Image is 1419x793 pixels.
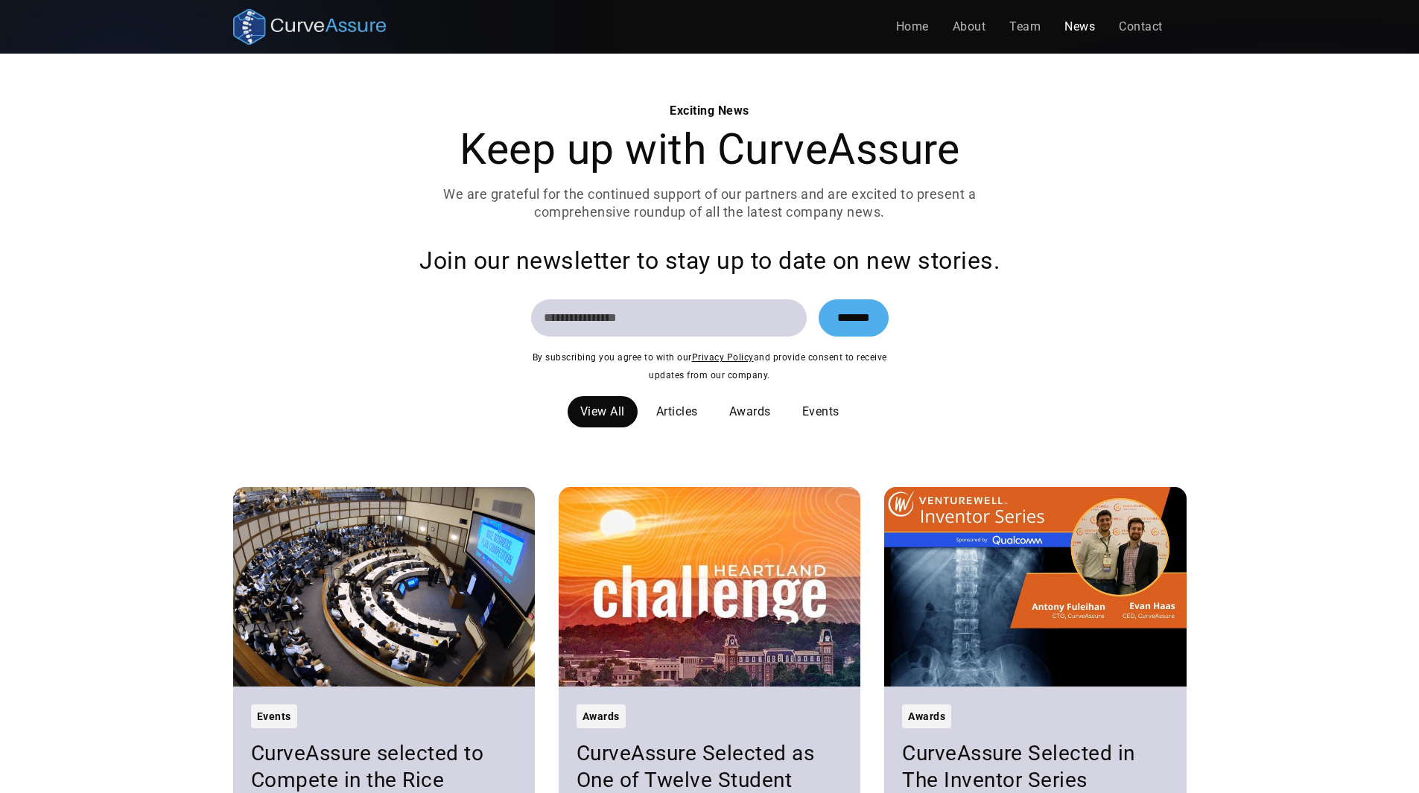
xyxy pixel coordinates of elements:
[580,403,625,421] div: View All
[424,102,996,120] div: Exciting News
[717,396,784,427] a: Awards
[802,403,839,421] div: Events
[908,707,945,725] div: Awards
[233,9,387,45] a: home
[531,299,889,337] form: Email Form
[692,352,754,363] a: Privacy Policy
[1107,12,1175,42] a: Contact
[729,403,771,421] div: Awards
[568,396,638,427] a: View All
[424,126,996,173] h1: Keep up with CurveAssure
[328,246,1091,276] div: Join our newsletter to stay up to date on new stories.
[884,12,941,42] a: Home
[644,396,711,427] a: Articles
[424,185,996,221] p: We are grateful for the continued support of our partners and are excited to present a comprehens...
[582,707,620,725] div: Awards
[941,12,998,42] a: About
[790,396,852,427] a: Events
[656,403,698,421] div: Articles
[257,707,291,725] div: Events
[997,12,1053,42] a: Team
[1053,12,1107,42] a: News
[531,348,889,384] div: By subscribing you agree to with our and provide consent to receive updates from our company.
